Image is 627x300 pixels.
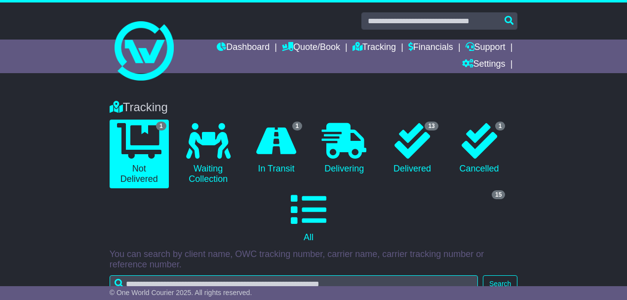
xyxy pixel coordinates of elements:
a: 13 Delivered [384,120,441,178]
a: 15 All [110,188,508,247]
a: Financials [408,40,453,56]
span: 13 [425,122,438,130]
span: 1 [156,122,166,130]
span: 1 [495,122,506,130]
a: Delivering [314,120,374,178]
span: © One World Courier 2025. All rights reserved. [110,289,252,297]
a: Tracking [353,40,396,56]
a: 1 In Transit [248,120,305,178]
a: 1 Cancelled [451,120,508,178]
a: Dashboard [217,40,270,56]
a: Quote/Book [282,40,340,56]
a: Settings [462,56,506,73]
span: 1 [292,122,303,130]
a: 1 Not Delivered [110,120,169,188]
p: You can search by client name, OWC tracking number, carrier name, carrier tracking number or refe... [110,249,518,270]
a: Support [466,40,506,56]
div: Tracking [105,100,523,115]
span: 15 [492,190,505,199]
button: Search [483,275,517,293]
a: Waiting Collection [179,120,238,188]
